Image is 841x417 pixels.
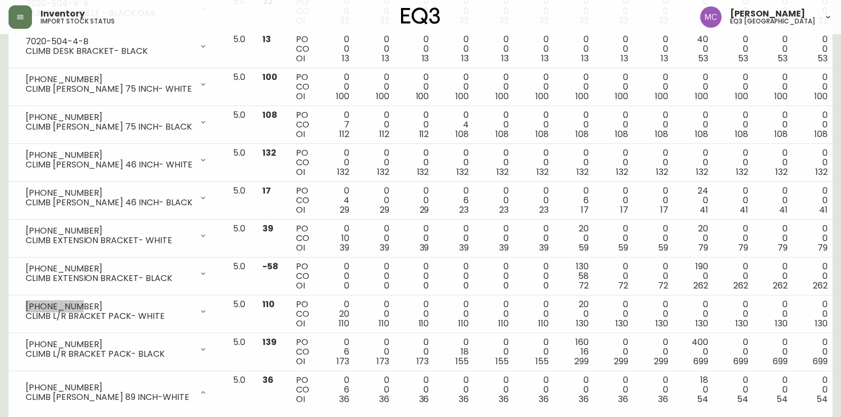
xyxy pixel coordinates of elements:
[695,90,708,102] span: 100
[805,148,828,177] div: 0 0
[645,338,668,366] div: 0 0
[499,204,509,216] span: 23
[296,128,305,140] span: OI
[455,355,469,367] span: 155
[17,262,216,285] div: [PHONE_NUMBER]CLIMB EXTENSION BRACKET- BLACK
[262,147,276,159] span: 132
[725,224,748,253] div: 0 0
[384,279,389,292] span: 0
[326,73,349,101] div: 0 0
[262,260,278,272] span: -58
[326,262,349,291] div: 0 0
[486,110,509,139] div: 0 0
[17,300,216,323] div: [PHONE_NUMBER]CLIMB L/R BRACKET PACK- WHITE
[456,166,469,178] span: 132
[815,317,828,330] span: 130
[340,242,349,254] span: 39
[605,35,628,63] div: 0 0
[17,110,216,134] div: [PHONE_NUMBER]CLIMB [PERSON_NAME] 75 INCH- BLACK
[738,52,748,65] span: 53
[735,90,748,102] span: 100
[765,110,788,139] div: 0 0
[463,279,469,292] span: 0
[17,148,216,172] div: [PHONE_NUMBER]CLIMB [PERSON_NAME] 46 INCH- WHITE
[225,68,254,106] td: 5.0
[526,148,549,177] div: 0 0
[262,222,274,235] span: 39
[296,224,309,253] div: PO CO
[406,338,429,366] div: 0 0
[775,166,788,178] span: 132
[486,186,509,215] div: 0 0
[621,52,628,65] span: 13
[459,204,469,216] span: 23
[605,300,628,328] div: 0 0
[566,186,589,215] div: 0 6
[765,338,788,366] div: 0 0
[575,128,589,140] span: 108
[339,128,349,140] span: 112
[645,148,668,177] div: 0 0
[805,224,828,253] div: 0 0
[401,7,440,25] img: logo
[296,90,305,102] span: OI
[645,224,668,253] div: 0 0
[26,226,193,236] div: [PHONE_NUMBER]
[446,338,469,366] div: 0 18
[543,279,549,292] span: 0
[725,300,748,328] div: 0 0
[446,110,469,139] div: 0 4
[698,242,708,254] span: 79
[337,166,349,178] span: 132
[615,90,628,102] span: 100
[406,110,429,139] div: 0 0
[446,262,469,291] div: 0 0
[685,300,708,328] div: 0 0
[339,317,349,330] span: 110
[296,262,309,291] div: PO CO
[730,18,815,25] h5: eq3 [GEOGRAPHIC_DATA]
[774,90,788,102] span: 100
[658,279,668,292] span: 72
[17,338,216,361] div: [PHONE_NUMBER]CLIMB L/R BRACKET PACK- BLACK
[486,262,509,291] div: 0 0
[262,336,277,348] span: 139
[486,73,509,101] div: 0 0
[778,52,788,65] span: 53
[225,182,254,220] td: 5.0
[774,128,788,140] span: 108
[658,242,668,254] span: 59
[17,35,216,58] div: 7020-504-4-BCLIMB DESK BRACKET- BLACK
[805,35,828,63] div: 0 0
[685,186,708,215] div: 24 0
[655,128,668,140] span: 108
[26,113,193,122] div: [PHONE_NUMBER]
[526,262,549,291] div: 0 0
[26,46,193,56] div: CLIMB DESK BRACKET- BLACK
[262,298,275,310] span: 110
[17,186,216,210] div: [PHONE_NUMBER]CLIMB [PERSON_NAME] 46 INCH- BLACK
[818,242,828,254] span: 79
[26,274,193,283] div: CLIMB EXTENSION BRACKET- BLACK
[26,37,193,46] div: 7020-504-4-B
[775,317,788,330] span: 130
[342,52,349,65] span: 13
[620,204,628,216] span: 17
[566,73,589,101] div: 0 0
[446,73,469,101] div: 0 0
[344,279,349,292] span: 0
[380,242,389,254] span: 39
[685,73,708,101] div: 0 0
[498,317,509,330] span: 110
[419,128,429,140] span: 112
[366,262,389,291] div: 0 0
[225,106,254,144] td: 5.0
[340,204,349,216] span: 29
[326,186,349,215] div: 0 4
[725,186,748,215] div: 0 0
[765,300,788,328] div: 0 0
[778,242,788,254] span: 79
[262,71,277,83] span: 100
[499,242,509,254] span: 39
[805,300,828,328] div: 0 0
